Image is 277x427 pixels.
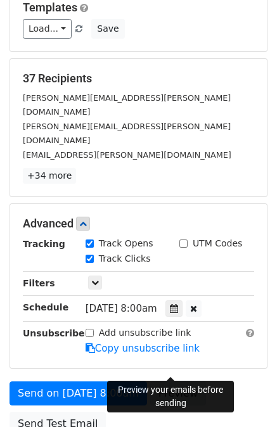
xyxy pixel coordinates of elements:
[193,237,242,250] label: UTM Codes
[23,239,65,249] strong: Tracking
[23,302,68,312] strong: Schedule
[23,278,55,288] strong: Filters
[23,93,231,117] small: [PERSON_NAME][EMAIL_ADDRESS][PERSON_NAME][DOMAIN_NAME]
[86,343,200,354] a: Copy unsubscribe link
[23,19,72,39] a: Load...
[23,328,85,338] strong: Unsubscribe
[107,381,234,412] div: Preview your emails before sending
[23,150,231,160] small: [EMAIL_ADDRESS][PERSON_NAME][DOMAIN_NAME]
[23,1,77,14] a: Templates
[91,19,124,39] button: Save
[99,237,153,250] label: Track Opens
[99,252,151,265] label: Track Clicks
[23,72,254,86] h5: 37 Recipients
[23,122,231,146] small: [PERSON_NAME][EMAIL_ADDRESS][PERSON_NAME][DOMAIN_NAME]
[99,326,191,340] label: Add unsubscribe link
[214,366,277,427] iframe: Chat Widget
[86,303,157,314] span: [DATE] 8:00am
[23,168,76,184] a: +34 more
[23,217,254,231] h5: Advanced
[10,381,147,405] a: Send on [DATE] 8:00am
